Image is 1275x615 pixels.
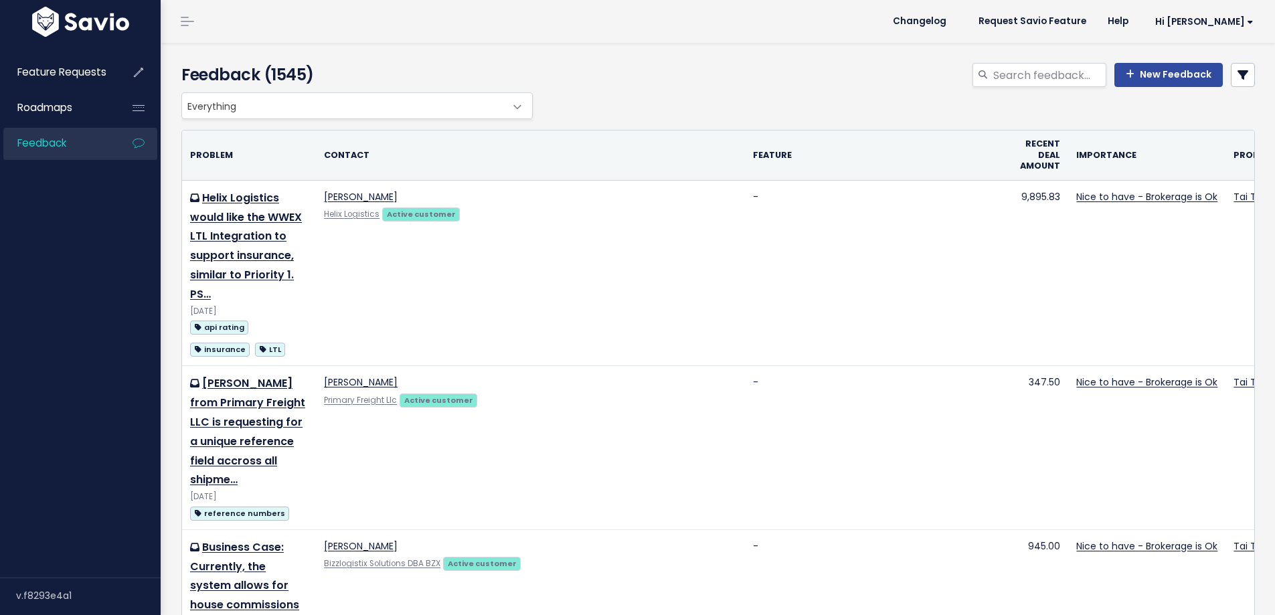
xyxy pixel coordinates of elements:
a: Request Savio Feature [968,11,1097,31]
a: [PERSON_NAME] [324,539,398,553]
a: Tai TMS [1234,539,1270,553]
strong: Active customer [404,395,473,406]
a: Feature Requests [3,57,111,88]
a: Roadmaps [3,92,111,123]
span: Everything [181,92,533,119]
a: [PERSON_NAME] [324,190,398,203]
span: LTL [255,343,285,357]
th: Importance [1068,130,1225,180]
th: Problem [182,130,316,180]
a: Nice to have - Brokerage is Ok [1076,539,1217,553]
strong: Active customer [448,558,517,569]
span: api rating [190,321,248,335]
a: Helix Logistics [324,209,379,219]
a: [PERSON_NAME] [324,375,398,389]
h4: Feedback (1545) [181,63,526,87]
a: api rating [190,319,248,335]
span: insurance [190,343,250,357]
span: Feedback [17,136,66,150]
a: Nice to have - Brokerage is Ok [1076,375,1217,389]
a: Feedback [3,128,111,159]
span: Feature Requests [17,65,106,79]
th: Recent deal amount [1012,130,1068,180]
td: 9,895.83 [1012,180,1068,366]
a: New Feedback [1114,63,1223,87]
a: Help [1097,11,1139,31]
td: - [745,366,1012,529]
a: Active customer [443,556,521,569]
a: Hi [PERSON_NAME] [1139,11,1264,32]
a: Tai TMS [1234,375,1270,389]
span: reference numbers [190,507,289,521]
div: v.f8293e4a1 [16,578,161,613]
input: Search feedback... [992,63,1106,87]
a: reference numbers [190,505,289,521]
td: 347.50 [1012,366,1068,529]
a: [PERSON_NAME] from Primary Freight LLC is requesting for a unique reference field accross all shi... [190,375,305,487]
a: LTL [255,341,285,357]
a: insurance [190,341,250,357]
td: - [745,180,1012,366]
th: Contact [316,130,745,180]
div: [DATE] [190,490,308,504]
a: Primary Freight Llc [324,395,397,406]
a: Bizzlogistix Solutions DBA BZX [324,558,440,569]
strong: Active customer [387,209,456,219]
th: Feature [745,130,1012,180]
span: Hi [PERSON_NAME] [1155,17,1254,27]
a: Active customer [400,393,477,406]
a: Helix Logistics would like the WWEX LTL Integration to support insurance, similar to Priority 1. PS… [190,190,302,302]
div: [DATE] [190,304,308,319]
span: Everything [182,93,505,118]
img: logo-white.9d6f32f41409.svg [29,7,133,37]
a: Tai TMS [1234,190,1270,203]
a: Active customer [382,207,460,220]
span: Changelog [893,17,946,26]
span: Roadmaps [17,100,72,114]
a: Nice to have - Brokerage is Ok [1076,190,1217,203]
